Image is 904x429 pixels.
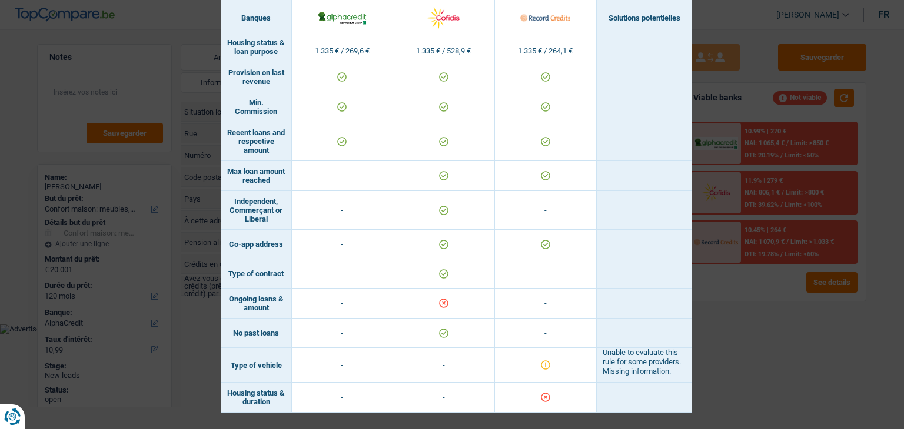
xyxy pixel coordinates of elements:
[221,161,292,191] td: Max loan amount reached
[495,289,597,319] td: -
[597,348,692,383] td: Unable to evaluate this rule for some providers. Missing information.
[292,383,394,413] td: -
[292,191,394,230] td: -
[221,259,292,289] td: Type of contract
[317,10,367,25] img: AlphaCredit
[495,191,597,230] td: -
[495,259,597,289] td: -
[393,383,495,413] td: -
[292,161,394,191] td: -
[520,5,570,31] img: Record Credits
[221,230,292,259] td: Co-app address
[393,348,495,383] td: -
[418,5,468,31] img: Cofidis
[393,36,495,66] td: 1.335 € / 528,9 €
[221,319,292,348] td: No past loans
[292,36,394,66] td: 1.335 € / 269,6 €
[221,191,292,230] td: Independent, Commerçant or Liberal
[221,348,292,383] td: Type of vehicle
[292,319,394,348] td: -
[221,62,292,92] td: Provision on last revenue
[221,92,292,122] td: Min. Commission
[292,289,394,319] td: -
[221,289,292,319] td: Ongoing loans & amount
[221,122,292,161] td: Recent loans and respective amount
[292,230,394,259] td: -
[221,32,292,62] td: Housing status & loan purpose
[221,383,292,413] td: Housing status & duration
[495,36,597,66] td: 1.335 € / 264,1 €
[495,319,597,348] td: -
[292,259,394,289] td: -
[292,348,394,383] td: -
